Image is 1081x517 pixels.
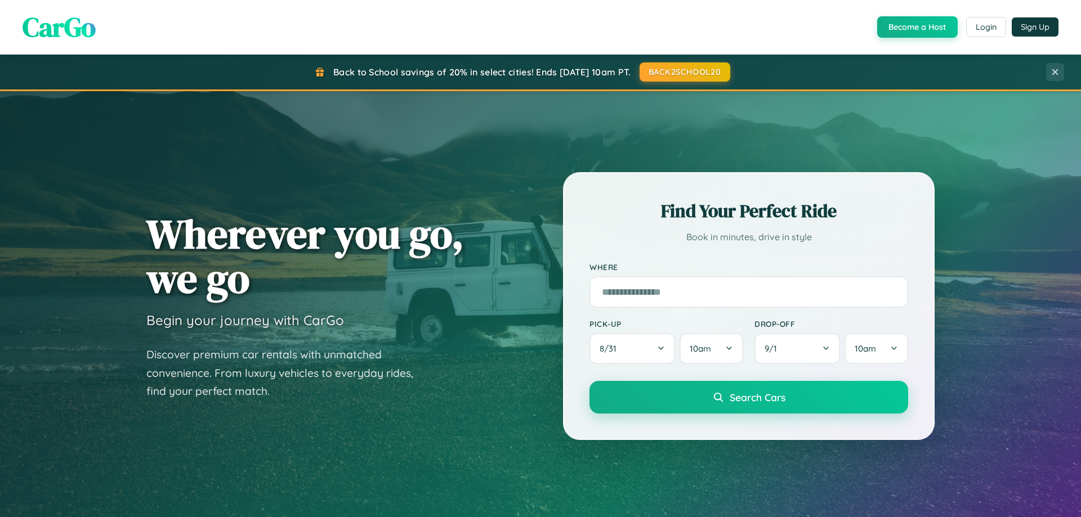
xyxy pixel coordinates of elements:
label: Pick-up [589,319,743,329]
span: Search Cars [730,391,785,403]
span: Back to School savings of 20% in select cities! Ends [DATE] 10am PT. [333,66,631,78]
button: 10am [680,333,743,364]
button: 9/1 [754,333,840,364]
span: CarGo [23,8,96,46]
button: 8/31 [589,333,675,364]
button: BACK2SCHOOL20 [640,62,730,82]
h1: Wherever you go, we go [146,212,464,300]
span: 8 / 31 [600,343,622,354]
h2: Find Your Perfect Ride [589,199,908,223]
span: 10am [690,343,711,354]
span: 10am [855,343,876,354]
button: Search Cars [589,381,908,413]
button: Login [966,17,1006,37]
button: 10am [845,333,908,364]
button: Sign Up [1012,17,1058,37]
label: Drop-off [754,319,908,329]
h3: Begin your journey with CarGo [146,312,344,329]
p: Book in minutes, drive in style [589,229,908,245]
label: Where [589,262,908,272]
span: 9 / 1 [765,343,783,354]
p: Discover premium car rentals with unmatched convenience. From luxury vehicles to everyday rides, ... [146,345,428,401]
button: Become a Host [877,16,958,38]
